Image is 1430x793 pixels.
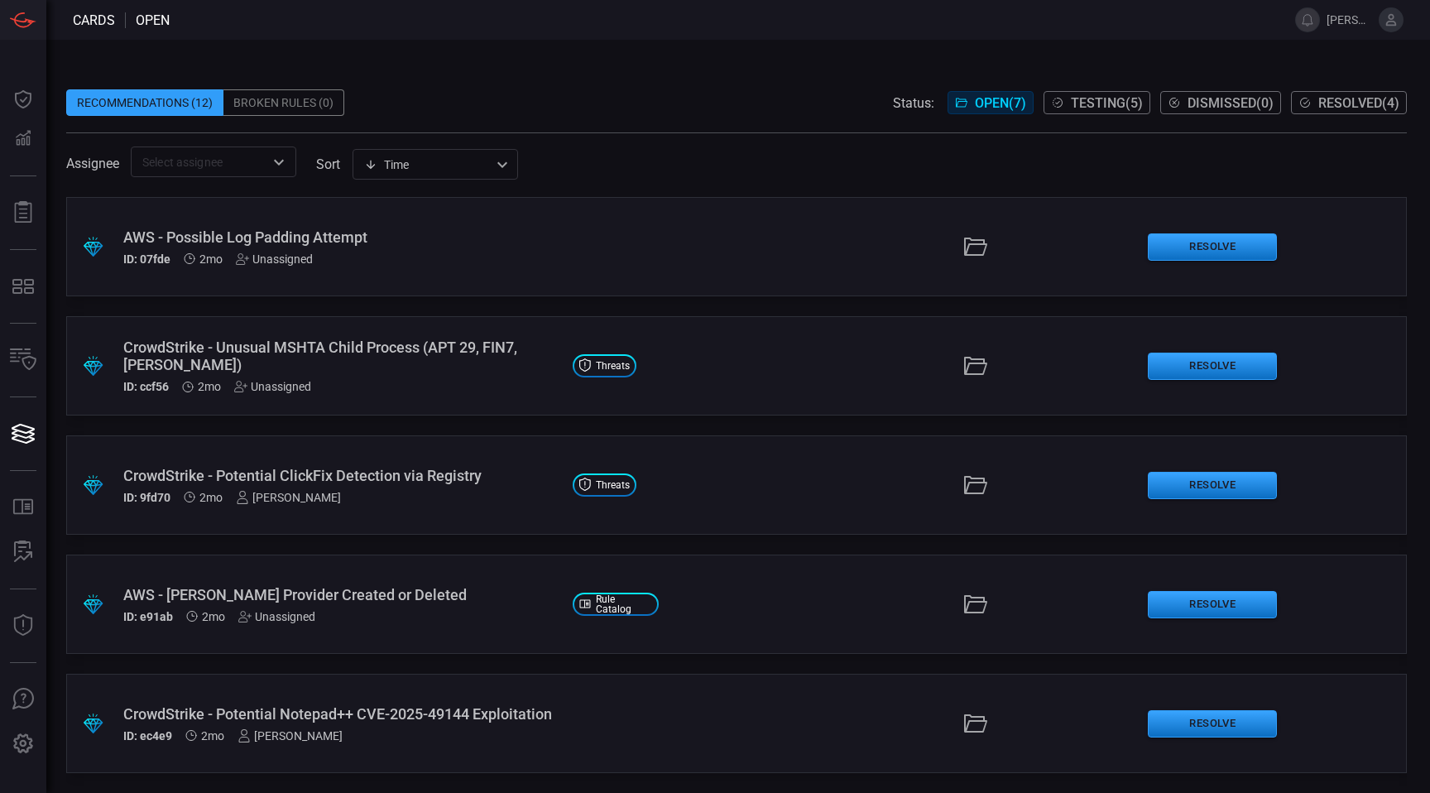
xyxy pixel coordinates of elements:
div: CrowdStrike - Unusual MSHTA Child Process (APT 29, FIN7, Muddy Waters) [123,339,559,373]
span: Resolved ( 4 ) [1318,95,1399,111]
div: CrowdStrike - Potential Notepad++ CVE-2025-49144 Exploitation [123,705,559,723]
span: Status: [893,95,934,111]
span: Rule Catalog [596,594,652,614]
div: Unassigned [238,610,315,623]
button: Testing(5) [1044,91,1150,114]
span: open [136,12,170,28]
input: Select assignee [136,151,264,172]
div: Broken Rules (0) [223,89,344,116]
button: ALERT ANALYSIS [3,532,43,572]
button: Resolved(4) [1291,91,1407,114]
button: Resolve [1148,472,1277,499]
button: Open [267,151,290,174]
span: Testing ( 5 ) [1071,95,1143,111]
button: Cards [3,414,43,454]
button: Open(7) [948,91,1034,114]
h5: ID: e91ab [123,610,173,623]
button: Resolve [1148,591,1277,618]
h5: ID: 07fde [123,252,170,266]
button: Detections [3,119,43,159]
span: Jul 01, 2025 8:00 AM [201,729,224,743]
button: Inventory [3,340,43,380]
button: Rule Catalog [3,488,43,527]
button: MITRE - Detection Posture [3,267,43,306]
span: Open ( 7 ) [975,95,1026,111]
span: Threats [596,480,630,490]
span: Dismissed ( 0 ) [1188,95,1274,111]
button: Resolve [1148,353,1277,380]
button: Resolve [1148,710,1277,738]
span: Jul 09, 2025 3:43 AM [202,610,225,623]
div: [PERSON_NAME] [238,729,343,743]
div: [PERSON_NAME] [236,491,341,504]
div: AWS - SAML Provider Created or Deleted [123,586,559,603]
span: Cards [73,12,115,28]
div: Time [364,156,492,173]
button: Resolve [1148,233,1277,261]
div: AWS - Possible Log Padding Attempt [123,228,559,246]
h5: ID: ec4e9 [123,729,172,743]
div: Unassigned [234,380,311,393]
span: Threats [596,361,630,371]
span: [PERSON_NAME].[PERSON_NAME] [1327,13,1372,26]
button: Dashboard [3,79,43,119]
span: Jul 16, 2025 7:51 AM [199,252,223,266]
div: Unassigned [236,252,313,266]
span: Jul 09, 2025 4:06 AM [199,491,223,504]
label: sort [316,156,340,172]
button: Dismissed(0) [1160,91,1281,114]
div: CrowdStrike - Potential ClickFix Detection via Registry [123,467,559,484]
button: Threat Intelligence [3,606,43,646]
div: Recommendations (12) [66,89,223,116]
h5: ID: 9fd70 [123,491,170,504]
span: Jul 09, 2025 4:08 AM [198,380,221,393]
button: Preferences [3,724,43,764]
button: Ask Us A Question [3,680,43,719]
h5: ID: ccf56 [123,380,169,393]
span: Assignee [66,156,119,171]
button: Reports [3,193,43,233]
